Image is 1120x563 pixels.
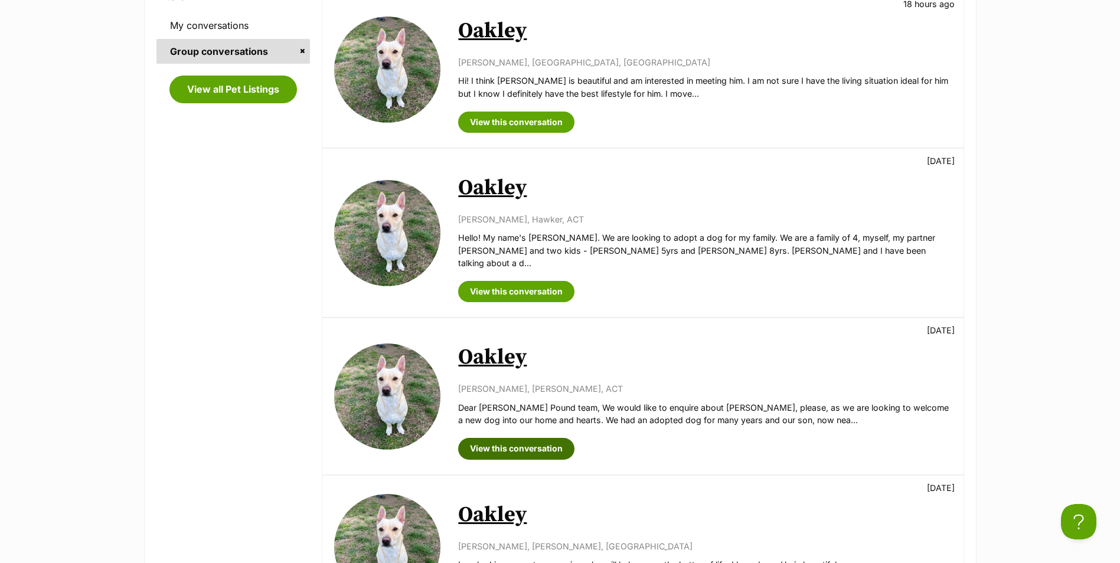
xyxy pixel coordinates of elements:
a: Oakley [458,18,527,44]
img: Oakley [334,180,440,286]
p: [PERSON_NAME], [GEOGRAPHIC_DATA], [GEOGRAPHIC_DATA] [458,56,951,68]
img: Oakley [334,17,440,123]
a: View this conversation [458,112,574,133]
a: Group conversations [156,39,311,64]
p: Hi! I think [PERSON_NAME] is beautiful and am interested in meeting him. I am not sure I have the... [458,74,951,100]
iframe: Help Scout Beacon - Open [1061,504,1096,539]
img: Oakley [334,343,440,450]
p: [DATE] [927,155,955,167]
a: View this conversation [458,281,574,302]
a: Oakley [458,344,527,371]
p: [PERSON_NAME], [PERSON_NAME], [GEOGRAPHIC_DATA] [458,540,951,552]
p: [PERSON_NAME], Hawker, ACT [458,213,951,225]
p: Hello! My name's [PERSON_NAME]. We are looking to adopt a dog for my family. We are a family of 4... [458,231,951,269]
p: [PERSON_NAME], [PERSON_NAME], ACT [458,382,951,395]
p: Dear [PERSON_NAME] Pound team, We would like to enquire about [PERSON_NAME], please, as we are lo... [458,401,951,427]
p: [DATE] [927,482,955,494]
a: My conversations [156,13,311,38]
p: [DATE] [927,324,955,336]
a: View this conversation [458,438,574,459]
a: Oakley [458,175,527,201]
a: View all Pet Listings [169,76,297,103]
a: Oakley [458,502,527,528]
